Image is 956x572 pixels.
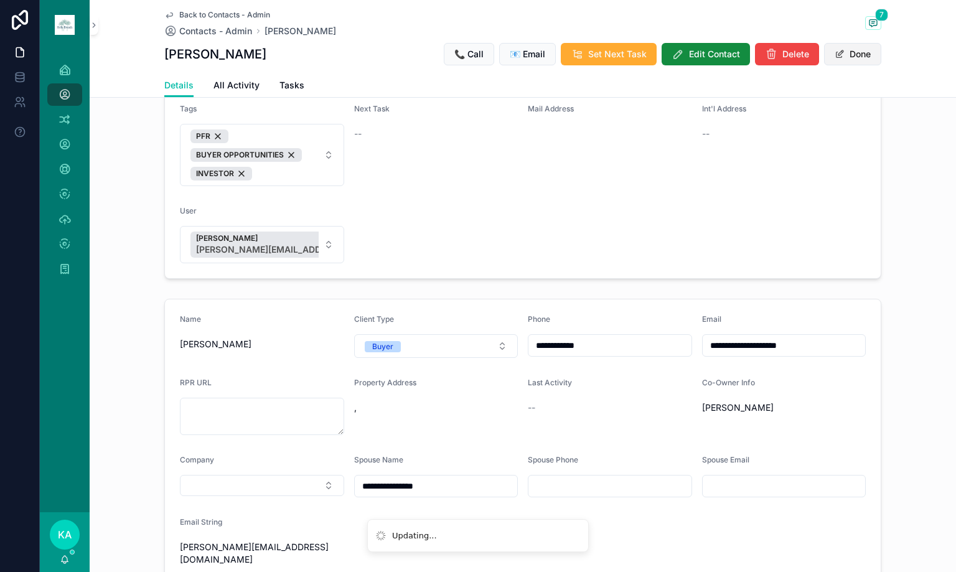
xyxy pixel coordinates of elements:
[180,104,197,113] span: Tags
[180,124,344,186] button: Select Button
[755,43,819,65] button: Delete
[528,455,578,464] span: Spouse Phone
[190,167,252,181] button: Unselect 922
[55,15,75,35] img: App logo
[875,9,888,21] span: 7
[354,104,390,113] span: Next Task
[528,104,574,113] span: Mail Address
[180,475,344,496] button: Select Button
[40,50,90,296] div: scrollable content
[499,43,556,65] button: 📧 Email
[180,206,197,215] span: User
[180,541,344,566] span: [PERSON_NAME][EMAIL_ADDRESS][DOMAIN_NAME]
[213,74,260,99] a: All Activity
[588,48,647,60] span: Set Next Task
[180,338,344,350] span: [PERSON_NAME]
[164,79,194,91] span: Details
[528,401,535,414] span: --
[213,79,260,91] span: All Activity
[354,401,518,414] span: ,
[561,43,657,65] button: Set Next Task
[824,43,881,65] button: Done
[528,314,550,324] span: Phone
[392,530,437,542] div: Updating...
[190,232,413,258] button: Unselect 5
[196,233,395,243] span: [PERSON_NAME]
[164,45,266,63] h1: [PERSON_NAME]
[179,25,252,37] span: Contacts - Admin
[702,104,746,113] span: Int'l Address
[354,128,362,140] span: --
[702,128,710,140] span: --
[702,455,749,464] span: Spouse Email
[164,74,194,98] a: Details
[190,148,302,162] button: Unselect 756
[196,169,234,179] span: INVESTOR
[662,43,750,65] button: Edit Contact
[782,48,809,60] span: Delete
[702,401,866,414] span: [PERSON_NAME]
[454,48,484,60] span: 📞 Call
[164,25,252,37] a: Contacts - Admin
[180,517,222,527] span: Email String
[180,314,201,324] span: Name
[354,334,518,358] button: Select Button
[279,74,304,99] a: Tasks
[196,243,395,256] span: [PERSON_NAME][EMAIL_ADDRESS][DOMAIN_NAME]
[58,527,72,542] span: KA
[702,314,721,324] span: Email
[354,378,416,387] span: Property Address
[196,131,210,141] span: PFR
[528,378,572,387] span: Last Activity
[180,226,344,263] button: Select Button
[164,10,270,20] a: Back to Contacts - Admin
[196,150,284,160] span: BUYER OPPORTUNITIES
[265,25,336,37] a: [PERSON_NAME]
[689,48,740,60] span: Edit Contact
[279,79,304,91] span: Tasks
[865,16,881,32] button: 7
[180,455,214,464] span: Company
[510,48,545,60] span: 📧 Email
[702,378,755,387] span: Co-Owner Info
[372,341,393,352] div: Buyer
[179,10,270,20] span: Back to Contacts - Admin
[190,129,228,143] button: Unselect 758
[180,378,212,387] span: RPR URL
[354,455,403,464] span: Spouse Name
[354,314,394,324] span: Client Type
[444,43,494,65] button: 📞 Call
